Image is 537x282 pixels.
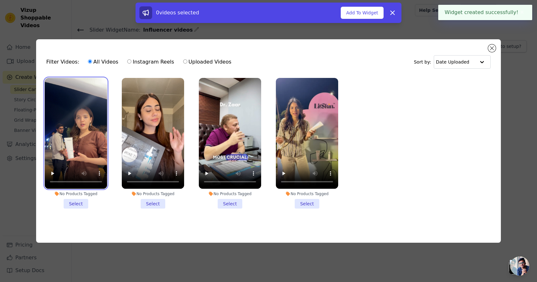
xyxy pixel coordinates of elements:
[341,7,384,19] button: Add To Widget
[127,58,174,66] label: Instagram Reels
[199,191,261,196] div: No Products Tagged
[122,191,184,196] div: No Products Tagged
[88,58,119,66] label: All Videos
[510,256,529,276] div: Open chat
[183,58,232,66] label: Uploaded Videos
[488,44,496,52] button: Close modal
[438,5,532,20] div: Widget created successfully!
[518,9,526,16] button: Close
[414,55,491,69] div: Sort by:
[46,55,235,69] div: Filter Videos:
[156,10,199,16] span: 0 videos selected
[45,191,107,196] div: No Products Tagged
[276,191,338,196] div: No Products Tagged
